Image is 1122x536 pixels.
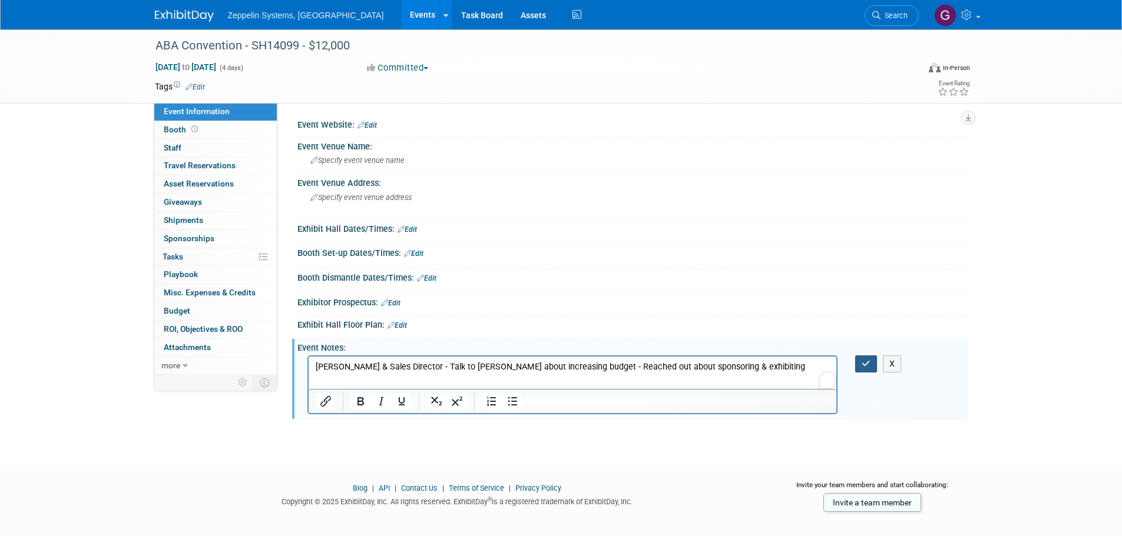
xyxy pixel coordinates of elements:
[164,288,256,297] span: Misc. Expenses & Credits
[297,174,968,189] div: Event Venue Address:
[154,103,277,121] a: Event Information
[309,357,837,389] iframe: Rich Text Area
[934,4,956,26] img: Genevieve Dewald
[447,393,467,410] button: Superscript
[310,193,412,202] span: Specify event venue address
[154,121,277,139] a: Booth
[379,484,390,492] a: API
[883,355,902,372] button: X
[154,339,277,357] a: Attachments
[164,197,202,207] span: Giveaways
[161,361,180,370] span: more
[506,484,514,492] span: |
[151,35,901,56] div: ABA Convention - SH14099 - $12,000
[297,339,968,354] div: Event Notes:
[401,484,438,492] a: Contact Us
[363,62,433,74] button: Committed
[316,393,336,410] button: Insert/edit link
[164,269,198,279] span: Playbook
[154,302,277,320] a: Budget
[350,393,370,410] button: Bold
[823,493,921,512] a: Invite a team member
[310,156,405,165] span: Specify event venue name
[297,269,968,284] div: Booth Dismantle Dates/Times:
[297,294,968,309] div: Exhibitor Prospectus:
[938,81,969,86] div: Event Rating
[398,225,417,234] a: Edit
[488,496,492,502] sup: ®
[154,175,277,193] a: Asset Reservations
[297,138,968,152] div: Event Venue Name:
[164,179,234,188] span: Asset Reservations
[233,375,253,390] td: Personalize Event Tab Strip
[449,484,504,492] a: Terms of Service
[297,220,968,235] div: Exhibit Hall Dates/Times:
[881,11,908,20] span: Search
[417,274,436,282] a: Edit
[164,143,181,152] span: Staff
[404,249,423,258] a: Edit
[164,161,236,170] span: Travel Reservations
[297,116,968,131] div: Event Website:
[777,480,968,498] div: Invite your team members and start collaborating:
[154,266,277,284] a: Playbook
[164,106,230,116] span: Event Information
[865,5,919,26] a: Search
[154,212,277,229] a: Shipments
[297,244,968,259] div: Booth Set-up Dates/Times:
[392,484,399,492] span: |
[155,81,205,92] td: Tags
[164,234,214,243] span: Sponsorships
[388,321,407,329] a: Edit
[164,215,203,225] span: Shipments
[155,494,760,507] div: Copyright © 2025 ExhibitDay, Inc. All rights reserved. ExhibitDay is a registered trademark of Ex...
[154,357,277,375] a: more
[189,125,200,134] span: Booth not reserved yet
[297,316,968,331] div: Exhibit Hall Floor Plan:
[154,139,277,157] a: Staff
[426,393,446,410] button: Subscript
[164,324,243,334] span: ROI, Objectives & ROO
[929,63,941,72] img: Format-Inperson.png
[154,321,277,338] a: ROI, Objectives & ROO
[154,284,277,302] a: Misc. Expenses & Credits
[186,83,205,91] a: Edit
[154,157,277,175] a: Travel Reservations
[392,393,412,410] button: Underline
[228,11,384,20] span: Zeppelin Systems, [GEOGRAPHIC_DATA]
[180,62,191,72] span: to
[253,375,277,390] td: Toggle Event Tabs
[164,306,190,315] span: Budget
[155,10,214,22] img: ExhibitDay
[358,121,377,129] a: Edit
[439,484,447,492] span: |
[502,393,522,410] button: Bullet list
[155,62,217,72] span: [DATE] [DATE]
[353,484,368,492] a: Blog
[163,252,183,261] span: Tasks
[164,342,211,352] span: Attachments
[381,299,401,307] a: Edit
[482,393,502,410] button: Numbered list
[154,230,277,248] a: Sponsorships
[154,194,277,211] a: Giveaways
[154,248,277,266] a: Tasks
[371,393,391,410] button: Italic
[219,64,243,72] span: (4 days)
[164,125,200,134] span: Booth
[849,61,971,79] div: Event Format
[369,484,377,492] span: |
[942,64,970,72] div: In-Person
[515,484,561,492] a: Privacy Policy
